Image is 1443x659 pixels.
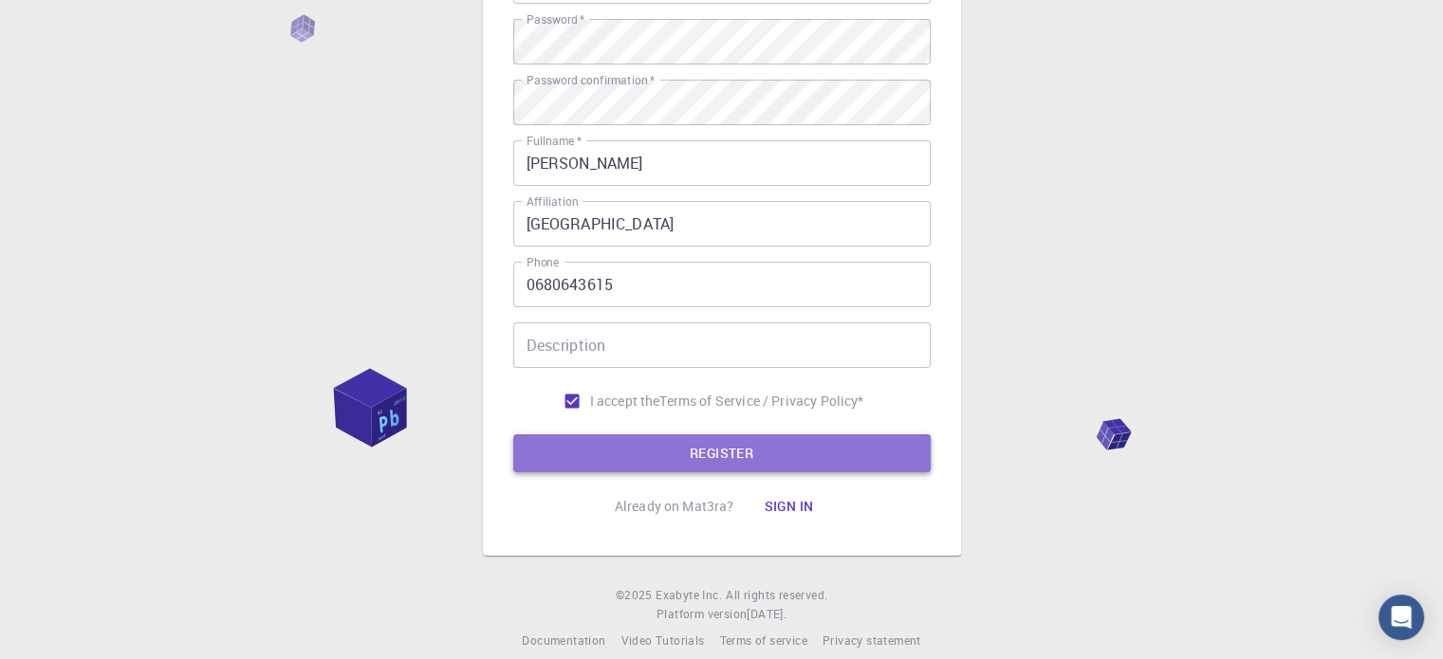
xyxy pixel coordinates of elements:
label: Fullname [527,133,582,149]
button: Sign in [749,487,828,525]
span: Video Tutorials [620,632,704,648]
label: Affiliation [527,193,578,210]
a: Terms of Service / Privacy Policy* [659,392,863,411]
span: Documentation [522,632,605,648]
button: REGISTER [513,434,931,472]
span: I accept the [590,392,660,411]
a: Documentation [522,632,605,650]
span: Privacy statement [823,632,921,648]
a: Terms of service [719,632,806,650]
a: Exabyte Inc. [656,586,722,605]
a: Privacy statement [823,632,921,650]
span: Terms of service [719,632,806,648]
span: Exabyte Inc. [656,587,722,602]
p: Already on Mat3ra? [615,497,734,516]
span: Platform version [657,605,747,624]
span: [DATE] . [747,606,786,621]
label: Password [527,11,584,27]
a: Video Tutorials [620,632,704,650]
label: Phone [527,254,559,270]
a: [DATE]. [747,605,786,624]
span: © 2025 [616,586,656,605]
div: Open Intercom Messenger [1378,595,1424,640]
span: All rights reserved. [726,586,827,605]
label: Password confirmation [527,72,655,88]
p: Terms of Service / Privacy Policy * [659,392,863,411]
